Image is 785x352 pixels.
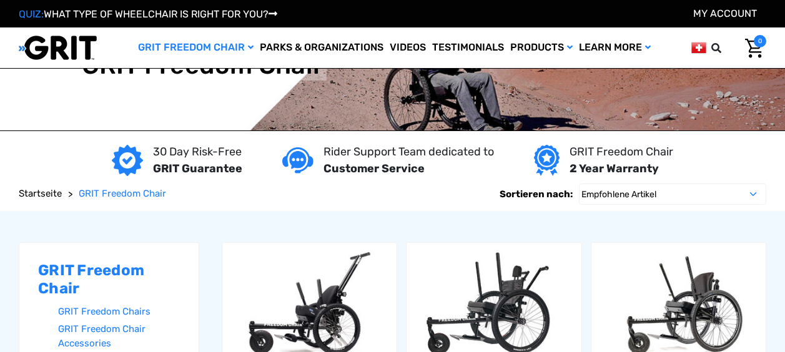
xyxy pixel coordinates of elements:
[38,262,180,298] h2: GRIT Freedom Chair
[500,183,573,205] label: Sortieren nach:
[19,187,62,201] a: Startseite
[19,8,44,20] span: QUIZ:
[19,8,277,20] a: QUIZ:WHAT TYPE OF WHEELCHAIR IS RIGHT FOR YOU?
[257,27,387,68] a: Parks & Organizations
[507,27,576,68] a: Products
[429,27,507,68] a: Testimonials
[58,303,180,321] a: GRIT Freedom Chairs
[570,144,673,160] p: GRIT Freedom Chair
[745,39,763,58] img: Cart
[58,320,180,352] a: GRIT Freedom Chair Accessories
[282,147,314,173] img: Customer service
[135,27,257,68] a: GRIT Freedom Chair
[79,188,166,199] span: GRIT Freedom Chair
[79,187,166,201] a: GRIT Freedom Chair
[153,162,242,175] strong: GRIT Guarantee
[576,27,654,68] a: Learn More
[323,144,494,160] p: Rider Support Team dedicated to
[693,7,757,19] a: Konto
[717,35,736,61] input: Search
[691,40,706,56] img: ch.png
[754,35,766,47] span: 0
[112,145,143,176] img: GRIT Guarantee
[570,162,659,175] strong: 2 Year Warranty
[19,188,62,199] span: Startseite
[736,35,766,61] a: Warenkorb mit 0 Artikeln
[19,35,97,61] img: GRIT All-Terrain Wheelchair and Mobility Equipment
[387,27,429,68] a: Videos
[153,144,242,160] p: 30 Day Risk-Free
[323,162,425,175] strong: Customer Service
[534,145,560,176] img: Year warranty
